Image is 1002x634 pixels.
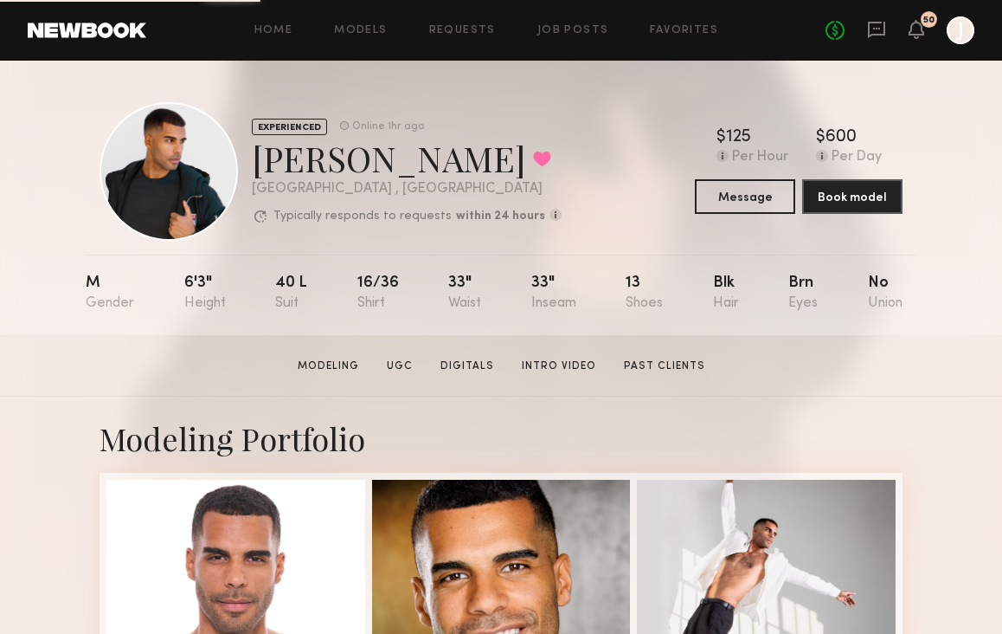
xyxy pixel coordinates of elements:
div: 13 [626,275,663,311]
div: 6'3" [184,275,226,311]
div: 33" [448,275,481,311]
a: UGC [380,359,420,374]
a: Models [334,25,387,36]
b: within 24 hours [456,210,545,223]
div: No [868,275,902,311]
div: $ [716,129,726,146]
a: Favorites [650,25,718,36]
a: Home [254,25,293,36]
button: Message [695,179,795,214]
div: 16/36 [357,275,399,311]
div: [GEOGRAPHIC_DATA] , [GEOGRAPHIC_DATA] [252,182,562,197]
a: Past Clients [617,359,712,374]
div: Per Hour [732,150,788,165]
div: EXPERIENCED [252,119,327,135]
div: [PERSON_NAME] [252,135,562,181]
a: J [947,16,974,44]
div: Modeling Portfolio [100,417,902,459]
a: Digitals [434,359,501,374]
div: Per Day [832,150,882,165]
button: Book model [802,179,902,214]
p: Typically responds to requests [273,210,452,223]
div: M [86,275,134,311]
div: 600 [825,129,857,146]
a: Requests [429,25,496,36]
a: Intro Video [515,359,603,374]
div: 50 [923,16,935,25]
a: Job Posts [537,25,609,36]
div: Blk [713,275,739,311]
div: 33" [531,275,576,311]
div: 125 [726,129,751,146]
a: Modeling [291,359,366,374]
div: 40 l [275,275,307,311]
div: $ [816,129,825,146]
div: Online 1hr ago [352,121,424,133]
div: Brn [788,275,818,311]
